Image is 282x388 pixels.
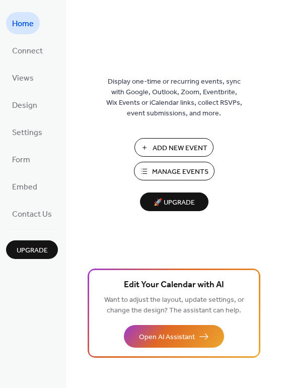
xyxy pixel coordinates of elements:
a: Form [6,148,36,170]
span: Open AI Assistant [139,332,195,343]
button: Open AI Assistant [124,325,224,348]
span: Home [12,16,34,32]
span: Manage Events [152,167,208,177]
span: Display one-time or recurring events, sync with Google, Outlook, Zoom, Eventbrite, Wix Events or ... [106,77,242,119]
button: Upgrade [6,240,58,259]
span: Edit Your Calendar with AI [124,278,224,292]
a: Home [6,12,40,34]
a: Contact Us [6,203,58,225]
span: Connect [12,43,43,59]
button: 🚀 Upgrade [140,192,208,211]
span: Settings [12,125,42,141]
button: Manage Events [134,162,215,180]
span: Embed [12,179,37,196]
span: Add New Event [153,143,207,154]
span: 🚀 Upgrade [146,196,202,210]
a: Connect [6,39,49,61]
a: Views [6,67,40,89]
span: Contact Us [12,207,52,223]
a: Settings [6,121,48,143]
button: Add New Event [134,138,214,157]
span: Views [12,71,34,87]
span: Form [12,152,30,168]
span: Want to adjust the layout, update settings, or change the design? The assistant can help. [104,293,244,317]
span: Design [12,98,37,114]
a: Embed [6,175,43,198]
a: Design [6,94,43,116]
span: Upgrade [17,245,48,256]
